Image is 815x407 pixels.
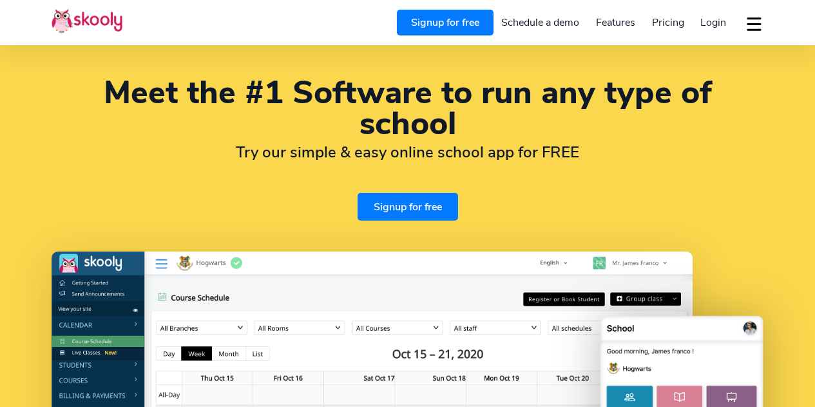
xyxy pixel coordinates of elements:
img: Skooly [52,8,122,34]
a: Login [692,12,734,33]
a: Schedule a demo [494,12,588,33]
span: Login [700,15,726,30]
h2: Try our simple & easy online school app for FREE [52,143,763,162]
a: Features [588,12,644,33]
a: Signup for free [397,10,494,35]
a: Signup for free [358,193,458,221]
span: Pricing [652,15,684,30]
button: dropdown menu [745,9,763,39]
h1: Meet the #1 Software to run any type of school [52,77,763,139]
a: Pricing [644,12,693,33]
